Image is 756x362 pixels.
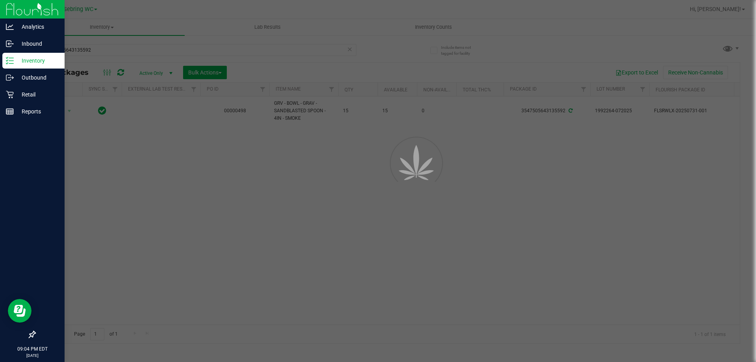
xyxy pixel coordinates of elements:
[6,74,14,82] inline-svg: Outbound
[14,73,61,82] p: Outbound
[6,23,14,31] inline-svg: Analytics
[6,108,14,115] inline-svg: Reports
[6,40,14,48] inline-svg: Inbound
[4,353,61,358] p: [DATE]
[4,345,61,353] p: 09:04 PM EDT
[6,91,14,98] inline-svg: Retail
[8,299,31,323] iframe: Resource center
[14,39,61,48] p: Inbound
[14,22,61,32] p: Analytics
[14,90,61,99] p: Retail
[14,107,61,116] p: Reports
[14,56,61,65] p: Inventory
[6,57,14,65] inline-svg: Inventory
